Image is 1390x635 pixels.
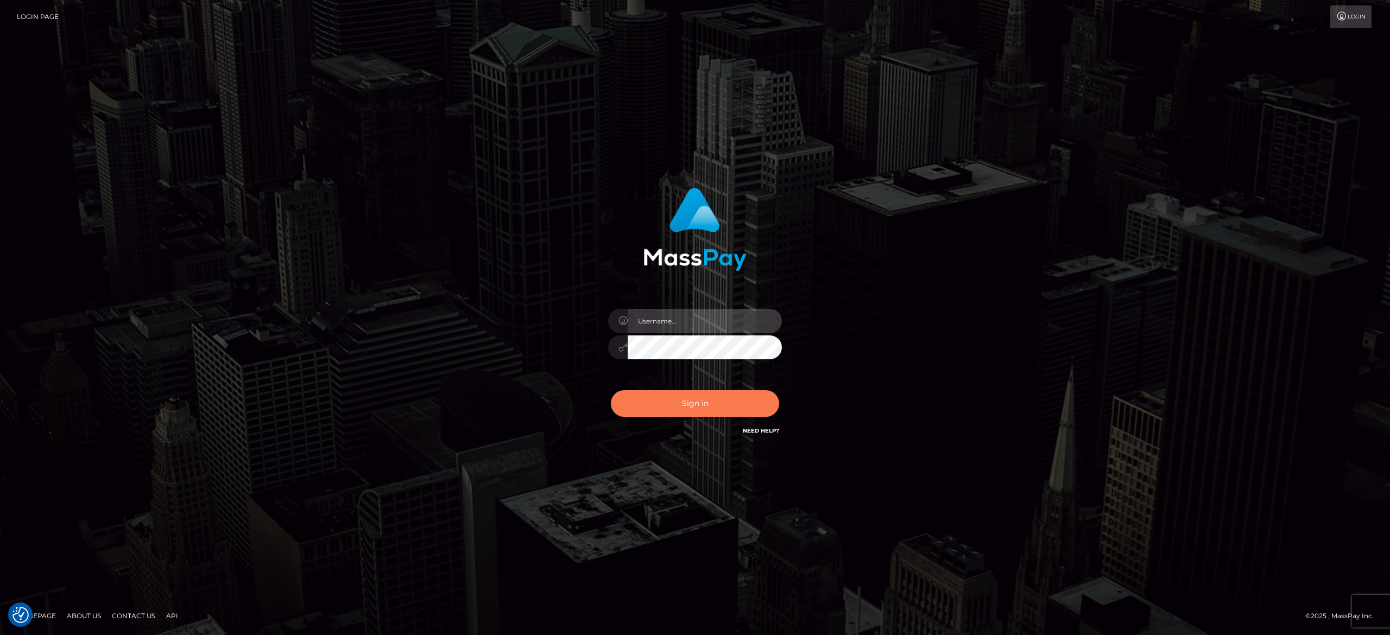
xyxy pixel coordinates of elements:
div: © 2025 , MassPay Inc. [1305,610,1382,622]
a: Need Help? [743,427,779,434]
a: Contact Us [108,607,160,624]
a: API [162,607,182,624]
button: Consent Preferences [12,607,29,623]
a: Homepage [12,607,60,624]
input: Username... [628,309,782,333]
a: Login Page [17,5,59,28]
a: About Us [62,607,105,624]
a: Login [1330,5,1372,28]
button: Sign in [611,390,779,417]
img: MassPay Login [643,188,747,271]
img: Revisit consent button [12,607,29,623]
